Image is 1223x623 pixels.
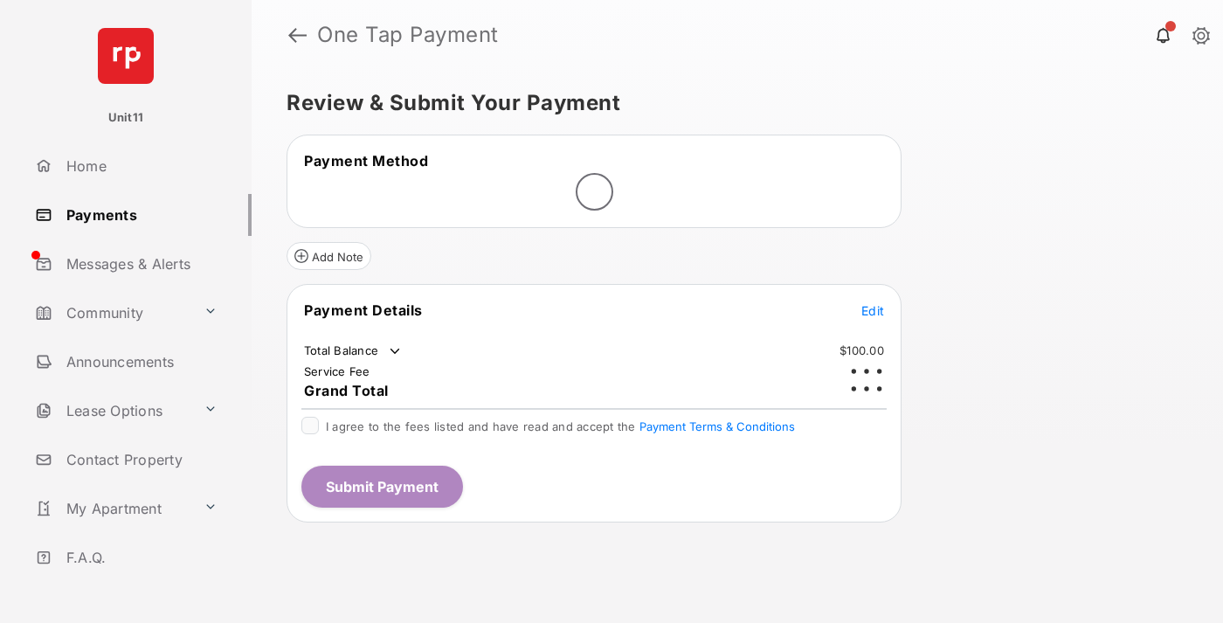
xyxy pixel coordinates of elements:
[28,439,252,481] a: Contact Property
[326,419,795,433] span: I agree to the fees listed and have read and accept the
[317,24,499,45] strong: One Tap Payment
[28,243,252,285] a: Messages & Alerts
[108,109,144,127] p: Unit11
[28,536,252,578] a: F.A.Q.
[301,466,463,508] button: Submit Payment
[98,28,154,84] img: svg+xml;base64,PHN2ZyB4bWxucz0iaHR0cDovL3d3dy53My5vcmcvMjAwMC9zdmciIHdpZHRoPSI2NCIgaGVpZ2h0PSI2NC...
[304,382,389,399] span: Grand Total
[287,242,371,270] button: Add Note
[839,343,885,358] td: $100.00
[304,301,423,319] span: Payment Details
[303,363,371,379] td: Service Fee
[303,343,404,360] td: Total Balance
[28,194,252,236] a: Payments
[28,145,252,187] a: Home
[287,93,1174,114] h5: Review & Submit Your Payment
[28,390,197,432] a: Lease Options
[28,292,197,334] a: Community
[28,488,197,530] a: My Apartment
[861,301,884,319] button: Edit
[861,303,884,318] span: Edit
[639,419,795,433] button: I agree to the fees listed and have read and accept the
[304,152,428,170] span: Payment Method
[28,341,252,383] a: Announcements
